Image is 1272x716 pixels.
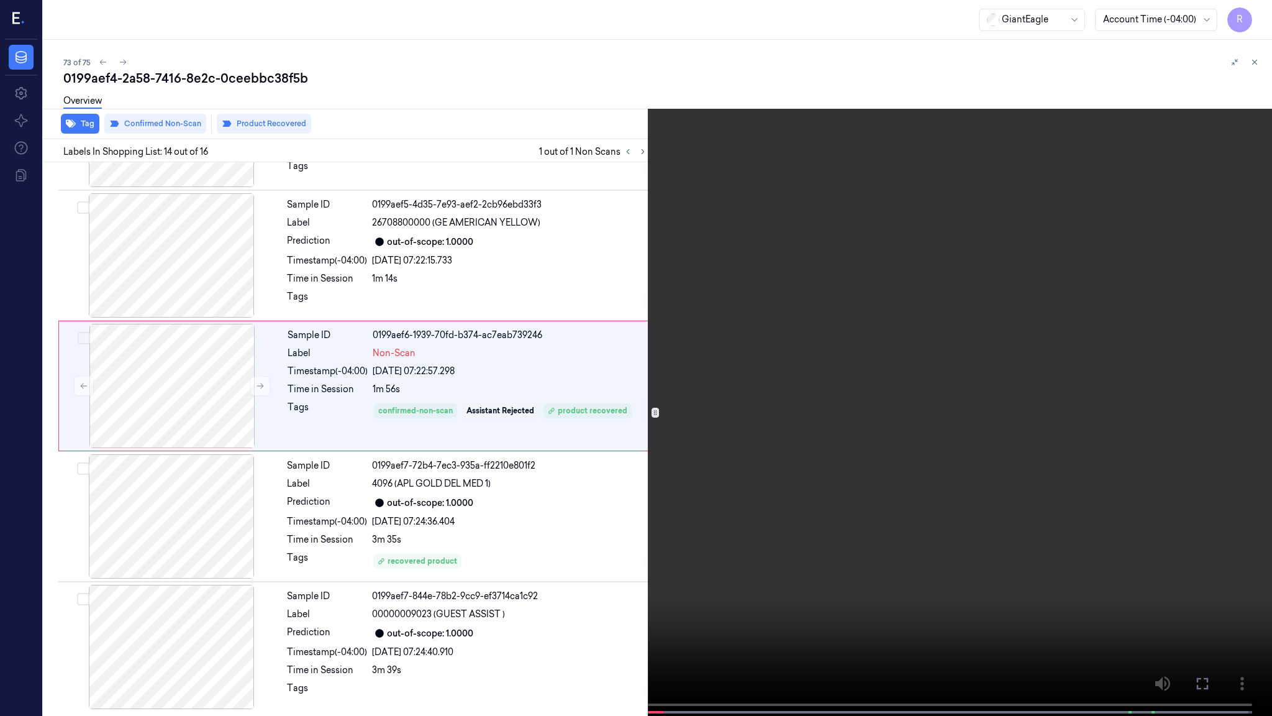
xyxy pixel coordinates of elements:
button: Select row [78,332,90,344]
div: Timestamp (-04:00) [287,254,367,267]
div: [DATE] 07:22:15.733 [372,254,648,267]
div: Sample ID [287,198,367,211]
button: R [1227,7,1252,32]
div: Prediction [287,495,367,510]
button: Product Recovered [217,114,311,134]
span: 00000009023 (GUEST ASSIST ) [372,608,505,621]
button: Select row [77,462,89,475]
div: out-of-scope: 1.0000 [387,627,473,640]
div: [DATE] 07:22:57.298 [373,365,647,378]
div: product recovered [548,405,627,416]
div: Time in Session [288,383,368,396]
div: 0199aef7-844e-78b2-9cc9-ef3714ca1c92 [372,590,648,603]
span: Labels In Shopping List: 14 out of 16 [63,145,208,158]
div: Tags [287,160,367,180]
button: Select row [77,201,89,214]
div: Timestamp (-04:00) [288,365,368,378]
div: Tags [287,551,367,571]
span: 4096 (APL GOLD DEL MED 1) [372,477,491,490]
div: Label [287,477,367,490]
a: Overview [63,94,102,109]
div: Sample ID [287,459,367,472]
div: Tags [287,290,367,310]
div: Assistant Rejected [466,405,534,416]
div: [DATE] 07:24:40.910 [372,646,648,659]
div: out-of-scope: 1.0000 [387,236,473,249]
div: 0199aef6-1939-70fd-b374-ac7eab739246 [373,329,647,342]
div: Sample ID [288,329,368,342]
div: Prediction [287,626,367,641]
span: 26708800000 (GE AMERICAN YELLOW) [372,216,540,229]
div: Time in Session [287,272,367,285]
div: 0199aef7-72b4-7ec3-935a-ff2210e801f2 [372,459,648,472]
div: [DATE] 07:24:36.404 [372,515,648,528]
span: Non-Scan [373,347,416,360]
div: Label [287,216,367,229]
div: Tags [287,682,367,702]
div: recovered product [378,556,457,567]
div: Sample ID [287,590,367,603]
div: 3m 39s [372,664,648,677]
div: Tags [288,401,368,421]
div: 3m 35s [372,533,648,546]
div: 0199aef4-2a58-7416-8e2c-0ceebbc38f5b [63,70,1262,87]
span: 1 out of 1 Non Scans [539,144,650,159]
button: Select row [77,593,89,605]
button: Confirmed Non-Scan [104,114,206,134]
div: Prediction [287,234,367,249]
div: Timestamp (-04:00) [287,515,367,528]
div: Time in Session [287,533,367,546]
div: 1m 56s [373,383,647,396]
div: Time in Session [287,664,367,677]
button: Tag [61,114,99,134]
div: out-of-scope: 1.0000 [387,497,473,510]
div: 1m 14s [372,272,648,285]
div: Label [287,608,367,621]
div: Label [288,347,368,360]
div: Timestamp (-04:00) [287,646,367,659]
span: 73 of 75 [63,57,91,68]
div: 0199aef5-4d35-7e93-aef2-2cb96ebd33f3 [372,198,648,211]
div: confirmed-non-scan [378,405,453,416]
